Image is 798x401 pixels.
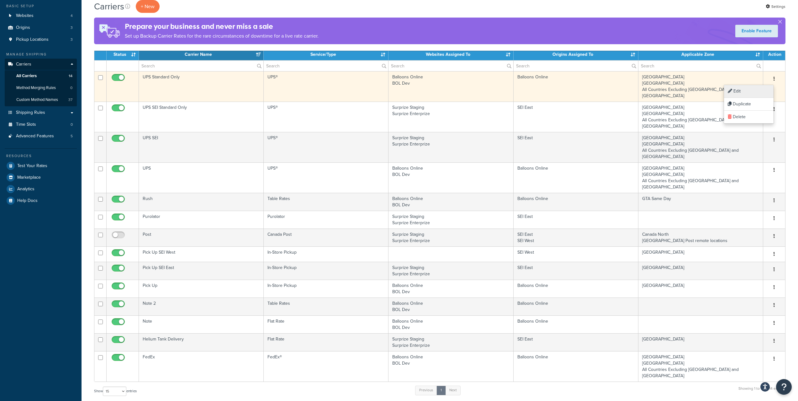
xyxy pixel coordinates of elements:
[638,333,763,351] td: [GEOGRAPHIC_DATA]
[5,195,77,206] li: Help Docs
[724,111,774,124] a: Delete
[16,97,58,103] span: Custom Method Names
[16,85,56,91] span: Method Merging Rules
[514,351,638,382] td: Balloons Online
[16,134,54,139] span: Advanced Features
[5,107,77,119] a: Shipping Rules
[5,52,77,57] div: Manage Shipping
[514,71,638,102] td: Balloons Online
[5,34,77,45] li: Pickup Locations
[264,102,388,132] td: UPS®
[514,102,638,132] td: SEI East
[139,211,264,229] td: Purolator
[264,229,388,246] td: Canada Post
[5,153,77,159] div: Resources
[638,246,763,262] td: [GEOGRAPHIC_DATA]
[5,70,77,82] li: All Carriers
[5,10,77,22] a: Websites 4
[264,246,388,262] td: In-Store Pickup
[388,351,513,382] td: Balloons Online BOL Dev
[5,94,77,106] a: Custom Method Names 37
[68,97,72,103] span: 37
[724,85,774,98] a: Edit
[71,25,73,30] span: 3
[264,333,388,351] td: Flat Rate
[139,61,263,71] input: Search
[264,61,388,71] input: Search
[125,21,319,32] h4: Prepare your business and never miss a sale
[139,262,264,280] td: Pick Up SEI East
[738,385,785,398] div: Showing 1 to 14 of 14 entries
[514,211,638,229] td: SEI East
[16,122,36,127] span: Time Slots
[125,32,319,40] p: Set up Backup Carrier Rates for the rare circumstances of downtime for a live rate carrier.
[388,315,513,333] td: Balloons Online BOL Dev
[5,172,77,183] a: Marketplace
[388,71,513,102] td: Balloons Online BOL Dev
[5,10,77,22] li: Websites
[388,61,513,71] input: Search
[638,49,763,60] th: Applicable Zone: activate to sort column ascending
[388,102,513,132] td: Surprize Staging Surprize Enterprize
[5,119,77,130] li: Time Slots
[415,386,437,395] a: Previous
[388,132,513,162] td: Surprize Staging Surprize Enterprize
[5,130,77,142] li: Advanced Features
[139,49,264,60] th: Carrier Name: activate to sort column ascending
[638,280,763,298] td: [GEOGRAPHIC_DATA]
[514,49,638,60] th: Origins Assigned To: activate to sort column ascending
[436,386,446,395] a: 1
[514,246,638,262] td: SEI West
[16,13,34,18] span: Websites
[264,211,388,229] td: Purolator
[388,162,513,193] td: Balloons Online BOL Dev
[71,134,73,139] span: 5
[514,229,638,246] td: SEI East SEI West
[763,49,785,60] th: Action
[17,163,47,169] span: Test Your Rates
[5,82,77,94] a: Method Merging Rules 0
[638,229,763,246] td: Canada North [GEOGRAPHIC_DATA] Post remote locations
[139,162,264,193] td: UPS
[5,130,77,142] a: Advanced Features 5
[139,315,264,333] td: Note
[514,298,638,315] td: Balloons Online
[139,229,264,246] td: Post
[139,246,264,262] td: Pick Up SEI West
[264,71,388,102] td: UPS®
[5,183,77,195] a: Analytics
[514,280,638,298] td: Balloons Online
[264,280,388,298] td: In-Store Pickup
[5,82,77,94] li: Method Merging Rules
[103,387,126,396] select: Showentries
[388,280,513,298] td: Balloons Online BOL Dev
[5,59,77,106] li: Carriers
[264,351,388,382] td: FedEx®
[638,102,763,132] td: [GEOGRAPHIC_DATA] [GEOGRAPHIC_DATA] All Countries Excluding [GEOGRAPHIC_DATA] and [GEOGRAPHIC_DATA]
[139,351,264,382] td: FedEx
[139,333,264,351] td: Helium Tank Delivery
[5,22,77,34] li: Origins
[139,298,264,315] td: Note 2
[139,102,264,132] td: UPS SEI Standard Only
[139,132,264,162] td: UPS SEI
[5,70,77,82] a: All Carriers 14
[514,162,638,193] td: Balloons Online
[638,262,763,280] td: [GEOGRAPHIC_DATA]
[5,34,77,45] a: Pickup Locations 3
[264,315,388,333] td: Flat Rate
[735,25,778,37] a: Enable Feature
[638,351,763,382] td: [GEOGRAPHIC_DATA] [GEOGRAPHIC_DATA] All Countries Excluding [GEOGRAPHIC_DATA] and [GEOGRAPHIC_DATA]
[139,71,264,102] td: UPS Standard Only
[514,315,638,333] td: Balloons Online
[69,73,72,79] span: 14
[139,280,264,298] td: Pick Up
[5,119,77,130] a: Time Slots 0
[388,49,513,60] th: Websites Assigned To: activate to sort column ascending
[514,132,638,162] td: SEI East
[107,49,139,60] th: Status: activate to sort column ascending
[16,37,49,42] span: Pickup Locations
